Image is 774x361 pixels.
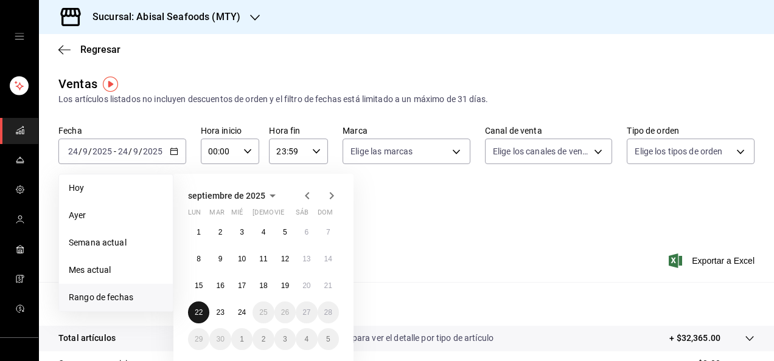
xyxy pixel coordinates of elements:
[253,221,274,243] button: 4 de septiembre de 2025
[253,328,274,350] button: 2 de octubre de 2025
[128,146,132,156] span: /
[253,208,324,221] abbr: jueves
[231,248,253,270] button: 10 de septiembre de 2025
[58,75,97,93] div: Ventas
[238,308,246,317] abbr: 24 de septiembre de 2025
[69,291,163,304] span: Rango de fechas
[69,182,163,194] span: Hoy
[15,32,24,41] button: open drawer
[259,255,267,263] abbr: 11 de septiembre de 2025
[139,146,142,156] span: /
[114,146,116,156] span: -
[197,255,201,263] abbr: 8 de septiembre de 2025
[302,308,310,317] abbr: 27 de septiembre de 2025
[324,255,332,263] abbr: 14 de septiembre de 2025
[281,281,289,290] abbr: 19 de septiembre de 2025
[209,328,231,350] button: 30 de septiembre de 2025
[216,308,224,317] abbr: 23 de septiembre de 2025
[69,236,163,249] span: Semana actual
[296,221,317,243] button: 6 de septiembre de 2025
[302,281,310,290] abbr: 20 de septiembre de 2025
[238,281,246,290] abbr: 17 de septiembre de 2025
[627,126,755,135] label: Tipo de orden
[253,301,274,323] button: 25 de septiembre de 2025
[231,328,253,350] button: 1 de octubre de 2025
[262,228,266,236] abbr: 4 de septiembre de 2025
[58,44,120,55] button: Regresar
[274,208,284,221] abbr: viernes
[78,146,82,156] span: /
[296,275,317,297] button: 20 de septiembre de 2025
[296,208,309,221] abbr: sábado
[318,328,339,350] button: 5 de octubre de 2025
[283,228,287,236] abbr: 5 de septiembre de 2025
[283,335,287,343] abbr: 3 de octubre de 2025
[216,281,224,290] abbr: 16 de septiembre de 2025
[209,275,231,297] button: 16 de septiembre de 2025
[324,308,332,317] abbr: 28 de septiembre de 2025
[259,308,267,317] abbr: 25 de septiembre de 2025
[103,77,118,92] img: Tooltip marker
[274,275,296,297] button: 19 de septiembre de 2025
[218,255,223,263] abbr: 9 de septiembre de 2025
[69,209,163,222] span: Ayer
[318,275,339,297] button: 21 de septiembre de 2025
[216,335,224,343] abbr: 30 de septiembre de 2025
[80,44,120,55] span: Regresar
[231,221,253,243] button: 3 de septiembre de 2025
[296,328,317,350] button: 4 de octubre de 2025
[350,145,413,157] span: Elige las marcas
[82,146,88,156] input: --
[253,275,274,297] button: 18 de septiembre de 2025
[58,297,755,311] p: Resumen
[201,126,260,135] label: Hora inicio
[92,146,113,156] input: ----
[218,228,223,236] abbr: 2 de septiembre de 2025
[195,335,203,343] abbr: 29 de septiembre de 2025
[188,248,209,270] button: 8 de septiembre de 2025
[188,301,209,323] button: 22 de septiembre de 2025
[142,146,163,156] input: ----
[296,248,317,270] button: 13 de septiembre de 2025
[209,301,231,323] button: 23 de septiembre de 2025
[195,308,203,317] abbr: 22 de septiembre de 2025
[671,253,755,268] button: Exportar a Excel
[343,126,470,135] label: Marca
[493,145,590,157] span: Elige los canales de venta
[274,328,296,350] button: 3 de octubre de 2025
[269,126,328,135] label: Hora fin
[209,248,231,270] button: 9 de septiembre de 2025
[318,248,339,270] button: 14 de septiembre de 2025
[231,301,253,323] button: 24 de septiembre de 2025
[326,228,330,236] abbr: 7 de septiembre de 2025
[262,335,266,343] abbr: 2 de octubre de 2025
[318,208,333,221] abbr: domingo
[69,264,163,277] span: Mes actual
[274,301,296,323] button: 26 de septiembre de 2025
[326,335,330,343] abbr: 5 de octubre de 2025
[291,332,493,345] p: Da clic en la fila para ver el detalle por tipo de artículo
[197,228,201,236] abbr: 1 de septiembre de 2025
[274,248,296,270] button: 12 de septiembre de 2025
[188,208,201,221] abbr: lunes
[324,281,332,290] abbr: 21 de septiembre de 2025
[58,126,186,135] label: Fecha
[231,208,243,221] abbr: miércoles
[188,275,209,297] button: 15 de septiembre de 2025
[58,93,755,106] div: Los artículos listados no incluyen descuentos de orden y el filtro de fechas está limitado a un m...
[88,146,92,156] span: /
[281,308,289,317] abbr: 26 de septiembre de 2025
[304,335,309,343] abbr: 4 de octubre de 2025
[253,248,274,270] button: 11 de septiembre de 2025
[195,281,203,290] abbr: 15 de septiembre de 2025
[259,281,267,290] abbr: 18 de septiembre de 2025
[117,146,128,156] input: --
[274,221,296,243] button: 5 de septiembre de 2025
[296,301,317,323] button: 27 de septiembre de 2025
[133,146,139,156] input: --
[318,301,339,323] button: 28 de septiembre de 2025
[669,332,720,345] p: + $32,365.00
[318,221,339,243] button: 7 de septiembre de 2025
